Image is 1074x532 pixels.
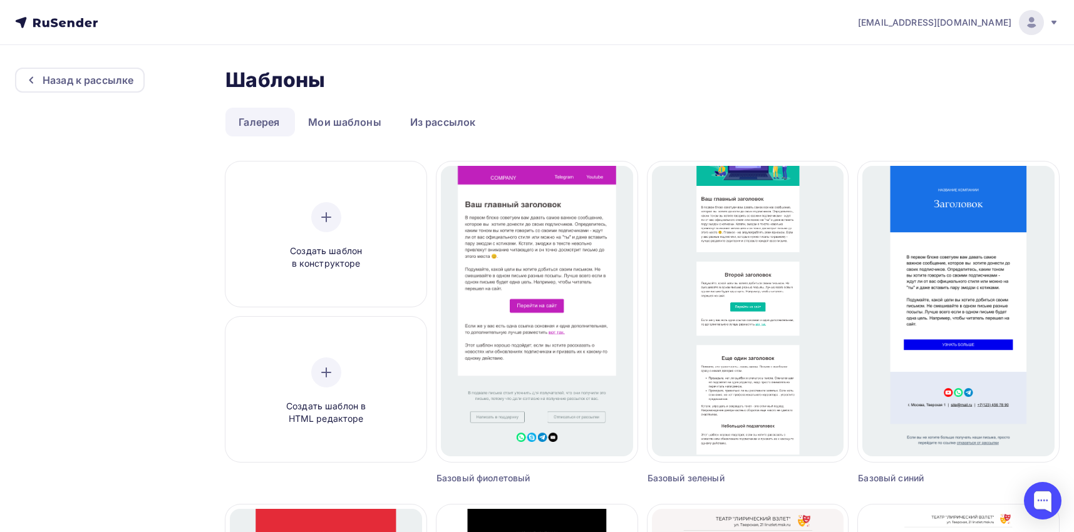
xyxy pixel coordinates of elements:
[43,73,133,88] div: Назад к рассылке
[648,472,798,484] div: Базовый зеленый
[436,472,587,484] div: Базовый фиолетовый
[267,400,386,426] span: Создать шаблон в HTML редакторе
[267,245,386,270] span: Создать шаблон в конструкторе
[397,108,489,136] a: Из рассылок
[225,108,292,136] a: Галерея
[225,68,325,93] h2: Шаблоны
[858,16,1011,29] span: [EMAIL_ADDRESS][DOMAIN_NAME]
[295,108,395,136] a: Мои шаблоны
[858,10,1059,35] a: [EMAIL_ADDRESS][DOMAIN_NAME]
[858,472,1009,484] div: Базовый синий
